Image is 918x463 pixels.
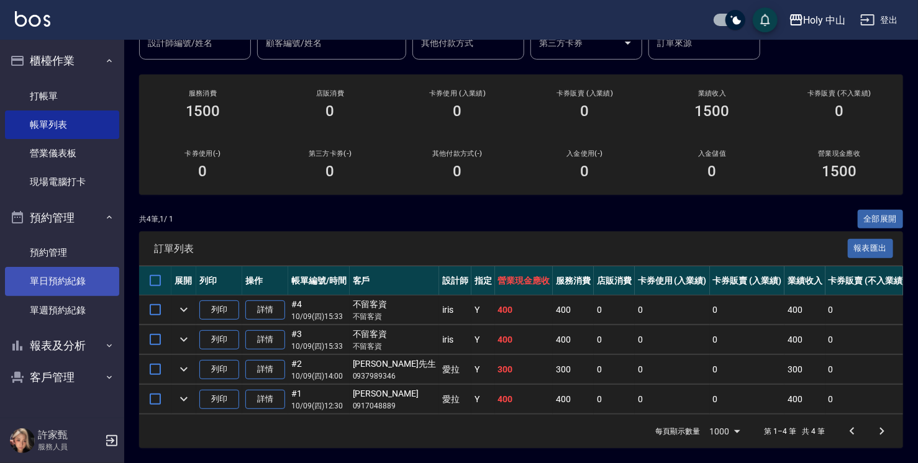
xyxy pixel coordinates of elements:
th: 店販消費 [594,266,635,295]
td: 400 [553,385,594,414]
button: 列印 [199,390,239,409]
h3: 1500 [695,102,730,120]
td: Y [471,355,495,384]
a: 報表匯出 [848,242,894,254]
td: Y [471,295,495,325]
h2: 入金使用(-) [536,150,634,158]
p: 共 4 筆, 1 / 1 [139,214,173,225]
td: 400 [495,325,553,354]
h2: 卡券使用 (入業績) [409,89,506,97]
p: 10/09 (四) 14:00 [291,371,347,382]
td: 300 [553,355,594,384]
p: 10/09 (四) 12:30 [291,400,347,411]
button: 列印 [199,300,239,320]
td: #1 [288,385,350,414]
p: 服務人員 [38,441,101,452]
td: 400 [784,295,825,325]
p: 10/09 (四) 15:33 [291,341,347,352]
img: Person [10,428,35,453]
td: iris [439,295,471,325]
td: 0 [710,325,785,354]
div: 1000 [705,415,745,448]
button: Open [618,33,638,53]
td: 0 [594,295,635,325]
button: Holy 中山 [784,7,851,33]
td: 400 [553,325,594,354]
h3: 0 [708,163,717,180]
a: 詳情 [245,300,285,320]
th: 卡券使用 (入業績) [635,266,710,295]
td: #2 [288,355,350,384]
td: 400 [495,295,553,325]
button: expand row [175,330,193,349]
td: 0 [825,355,909,384]
p: 不留客資 [353,341,436,352]
td: 0 [635,385,710,414]
h3: 服務消費 [154,89,252,97]
h3: 0 [581,102,589,120]
a: 現場電腦打卡 [5,168,119,196]
h3: 0 [453,163,462,180]
td: iris [439,325,471,354]
td: Y [471,325,495,354]
th: 列印 [196,266,242,295]
td: 0 [710,295,785,325]
td: 0 [825,325,909,354]
button: 全部展開 [858,210,904,229]
th: 卡券販賣 (入業績) [710,266,785,295]
a: 詳情 [245,390,285,409]
h2: 營業現金應收 [791,150,888,158]
h5: 許家甄 [38,429,101,441]
td: 300 [495,355,553,384]
h3: 1500 [186,102,220,120]
td: #4 [288,295,350,325]
h3: 1500 [822,163,857,180]
button: save [753,7,778,32]
h2: 店販消費 [281,89,379,97]
div: [PERSON_NAME] [353,387,436,400]
button: 列印 [199,360,239,379]
th: 卡券販賣 (不入業績) [825,266,909,295]
h3: 0 [453,102,462,120]
h2: 入金儲值 [663,150,761,158]
h3: 0 [199,163,207,180]
h2: 業績收入 [663,89,761,97]
h3: 0 [326,102,335,120]
div: 不留客資 [353,298,436,311]
button: 報表及分析 [5,330,119,362]
th: 客戶 [350,266,439,295]
h2: 卡券販賣 (入業績) [536,89,634,97]
h3: 0 [581,163,589,180]
td: #3 [288,325,350,354]
td: 0 [710,355,785,384]
td: 0 [825,385,909,414]
td: 愛拉 [439,385,471,414]
a: 帳單列表 [5,110,119,139]
th: 操作 [242,266,288,295]
button: 登出 [855,9,903,32]
a: 詳情 [245,360,285,379]
th: 帳單編號/時間 [288,266,350,295]
p: 0917048889 [353,400,436,411]
h2: 其他付款方式(-) [409,150,506,158]
p: 第 1–4 筆 共 4 筆 [765,426,825,437]
a: 單日預約紀錄 [5,267,119,295]
button: expand row [175,300,193,319]
h2: 卡券使用(-) [154,150,252,158]
td: 0 [594,385,635,414]
button: 客戶管理 [5,361,119,393]
span: 訂單列表 [154,243,848,255]
th: 指定 [471,266,495,295]
h3: 0 [835,102,844,120]
div: Holy 中山 [804,12,846,28]
div: [PERSON_NAME]先生 [353,357,436,371]
a: 打帳單 [5,82,119,110]
button: 櫃檯作業 [5,45,119,77]
button: expand row [175,390,193,408]
td: 0 [635,325,710,354]
th: 營業現金應收 [495,266,553,295]
td: 0 [594,355,635,384]
td: 0 [635,355,710,384]
p: 0937989346 [353,371,436,382]
a: 單週預約紀錄 [5,296,119,325]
